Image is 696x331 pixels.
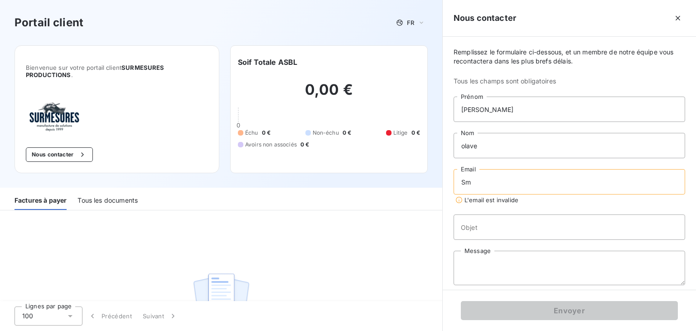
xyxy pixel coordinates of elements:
input: placeholder [454,169,685,195]
button: Nous contacter [26,147,93,162]
button: Envoyer [461,301,678,320]
span: Échu [245,129,258,137]
img: Company logo [26,100,84,133]
span: 0 € [343,129,351,137]
span: Litige [393,129,408,137]
div: Factures à payer [14,191,67,210]
h5: Nous contacter [454,12,516,24]
span: Tous les champs sont obligatoires [454,77,685,86]
span: 0 [237,122,240,129]
button: Suivant [137,307,183,326]
span: 0 € [300,141,309,149]
span: Non-échu [313,129,339,137]
span: Remplissez le formulaire ci-dessous, et un membre de notre équipe vous recontactera dans les plus... [454,48,685,66]
h6: Soif Totale ASBL [238,57,297,68]
span: Bienvenue sur votre portail client . [26,64,208,78]
div: Tous les documents [77,191,138,210]
h2: 0,00 € [238,81,420,108]
input: placeholder [454,133,685,158]
span: 0 € [262,129,271,137]
button: Précédent [82,307,137,326]
h3: Portail client [14,15,83,31]
span: Avoirs non associés [245,141,297,149]
span: 100 [22,312,33,321]
span: FR [407,19,414,26]
span: SURMESURES PRODUCTIONS [26,64,164,78]
span: 0 € [411,129,420,137]
input: placeholder [454,97,685,122]
img: empty state [192,268,250,325]
span: L'email est invalide [464,196,518,204]
input: placeholder [454,214,685,240]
